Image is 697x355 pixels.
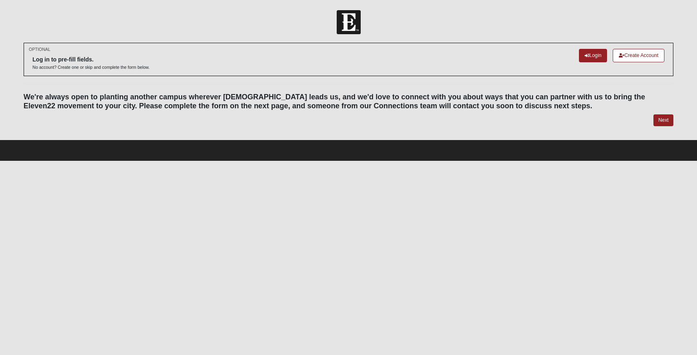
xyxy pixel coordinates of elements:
[613,49,664,62] a: Create Account
[29,46,50,53] small: OPTIONAL
[579,49,607,62] a: Login
[24,93,673,110] h4: We're always open to planting another campus wherever [DEMOGRAPHIC_DATA] leads us, and we'd love ...
[33,64,150,70] p: No account? Create one or skip and complete the form below.
[653,114,673,126] a: Next
[337,10,361,34] img: Church of Eleven22 Logo
[33,56,150,63] h6: Log in to pre-fill fields.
